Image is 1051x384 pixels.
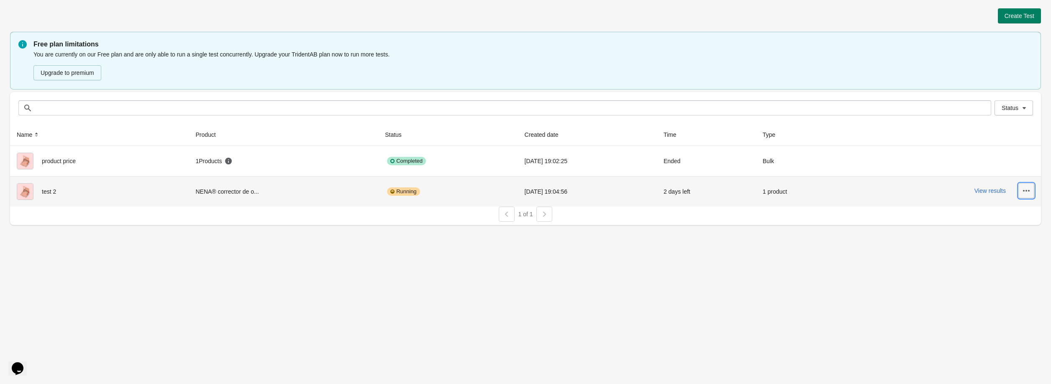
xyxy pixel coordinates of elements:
div: 1 product [763,183,843,200]
span: test 2 [42,188,56,195]
button: Time [660,127,688,142]
div: 1 Products [195,157,232,165]
div: You are currently on our Free plan and are only able to run a single test concurrently. Upgrade y... [33,49,1033,81]
div: Completed [387,157,426,165]
button: Upgrade to premium [33,65,101,80]
button: Status [382,127,413,142]
button: Created date [521,127,570,142]
div: Bulk [763,153,843,169]
button: Product [192,127,227,142]
iframe: chat widget [8,351,35,376]
button: Type [759,127,787,142]
div: [DATE] 19:04:56 [525,183,650,200]
span: Status [1002,105,1018,111]
button: View results [974,187,1006,194]
span: product price [42,158,76,164]
span: Create Test [1005,13,1034,19]
button: Name [13,127,44,142]
div: Ended [664,153,749,169]
div: Running [387,187,420,196]
button: Create Test [998,8,1041,23]
div: NENA® corrector de o... [195,183,372,200]
div: 2 days left [664,183,749,200]
button: Status [995,100,1033,115]
p: Free plan limitations [33,39,1033,49]
span: 1 of 1 [518,211,533,218]
div: [DATE] 19:02:25 [525,153,650,169]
